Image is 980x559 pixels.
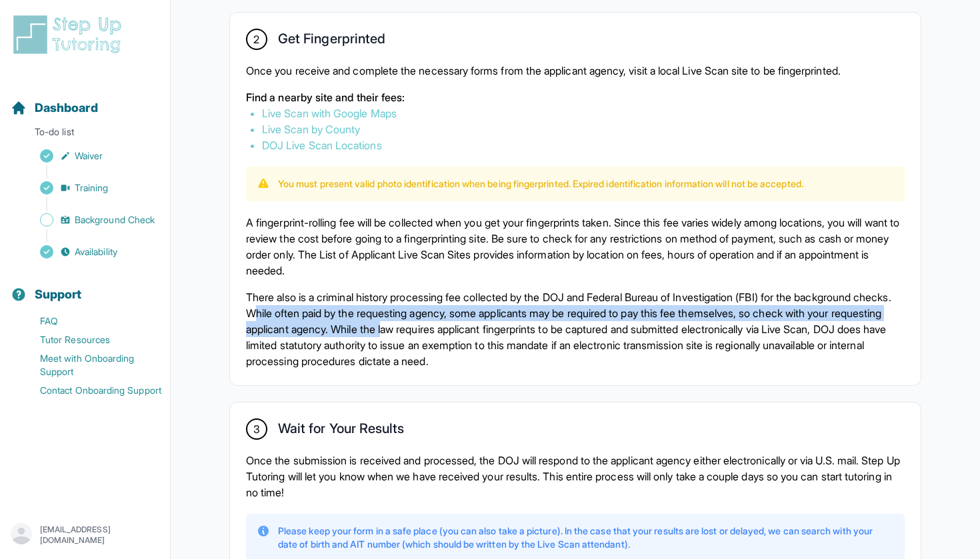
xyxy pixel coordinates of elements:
p: To-do list [5,125,165,144]
a: Waiver [11,147,170,165]
a: Meet with Onboarding Support [11,349,170,381]
span: 2 [253,31,259,47]
a: DOJ Live Scan Locations [262,139,382,152]
h2: Get Fingerprinted [278,31,385,52]
a: Background Check [11,211,170,229]
span: Support [35,285,82,304]
p: Once you receive and complete the necessary forms from the applicant agency, visit a local Live S... [246,63,905,79]
h2: Wait for Your Results [278,420,404,442]
img: logo [11,13,129,56]
span: Waiver [75,149,103,163]
p: Please keep your form in a safe place (you can also take a picture). In the case that your result... [278,524,894,551]
p: Find a nearby site and their fees: [246,89,905,105]
button: Support [5,264,165,309]
span: 3 [253,421,260,437]
span: Background Check [75,213,155,227]
a: FAQ [11,312,170,330]
a: Live Scan with Google Maps [262,107,397,120]
a: Tutor Resources [11,330,170,349]
p: [EMAIL_ADDRESS][DOMAIN_NAME] [40,524,159,546]
button: [EMAIL_ADDRESS][DOMAIN_NAME] [11,523,159,547]
span: Dashboard [35,99,98,117]
p: There also is a criminal history processing fee collected by the DOJ and Federal Bureau of Invest... [246,289,905,369]
a: Dashboard [11,99,98,117]
a: Contact Onboarding Support [11,381,170,400]
a: Availability [11,243,170,261]
span: Training [75,181,109,195]
span: Availability [75,245,117,259]
a: Training [11,179,170,197]
p: A fingerprint-rolling fee will be collected when you get your fingerprints taken. Since this fee ... [246,215,905,279]
p: Once the submission is received and processed, the DOJ will respond to the applicant agency eithe... [246,452,905,500]
button: Dashboard [5,77,165,123]
p: You must present valid photo identification when being fingerprinted. Expired identification info... [278,177,803,191]
a: Live Scan by County [262,123,360,136]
